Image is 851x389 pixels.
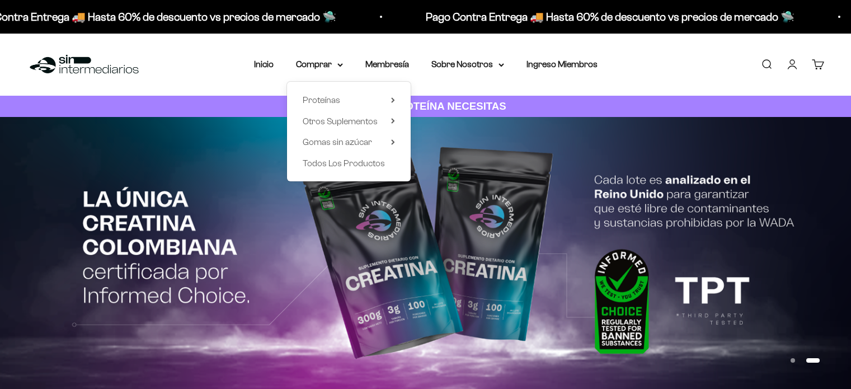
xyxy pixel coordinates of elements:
[365,59,409,69] a: Membresía
[303,114,395,129] summary: Otros Suplementos
[296,57,343,72] summary: Comprar
[303,137,372,147] span: Gomas sin azúcar
[254,59,274,69] a: Inicio
[526,59,598,69] a: Ingreso Miembros
[431,57,504,72] summary: Sobre Nosotros
[303,116,378,126] span: Otros Suplementos
[303,158,385,168] span: Todos Los Productos
[408,8,777,26] p: Pago Contra Entrega 🚚 Hasta 60% de descuento vs precios de mercado 🛸
[303,93,395,107] summary: Proteínas
[345,100,506,112] strong: CUANTA PROTEÍNA NECESITAS
[303,135,395,149] summary: Gomas sin azúcar
[303,95,340,105] span: Proteínas
[303,156,395,171] a: Todos Los Productos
